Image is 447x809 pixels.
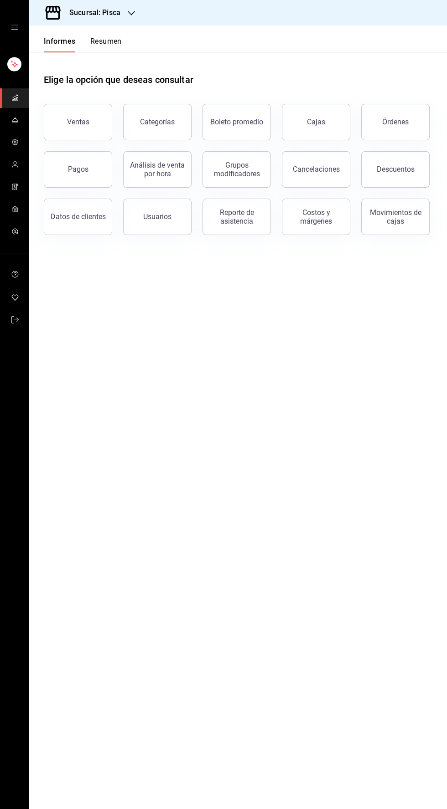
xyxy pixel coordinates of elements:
button: Pagos [44,151,112,188]
font: Informes [44,37,76,46]
font: Ventas [67,118,89,126]
font: Boleto promedio [210,118,263,126]
button: Boleto promedio [203,104,271,140]
font: Cancelaciones [293,165,340,174]
button: Movimientos de cajas [361,199,430,235]
button: Análisis de venta por hora [123,151,192,188]
font: Resumen [90,37,122,46]
font: Reporte de asistencia [220,208,254,225]
button: Datos de clientes [44,199,112,235]
a: Cajas [282,104,350,140]
button: Órdenes [361,104,430,140]
button: Cancelaciones [282,151,350,188]
font: Elige la opción que deseas consultar [44,74,193,85]
font: Cajas [307,118,326,126]
font: Grupos modificadores [214,161,260,178]
button: Grupos modificadores [203,151,271,188]
font: Usuarios [143,212,172,221]
button: cajón abierto [11,24,18,31]
button: Categorías [123,104,192,140]
button: Reporte de asistencia [203,199,271,235]
font: Movimientos de cajas [370,208,421,225]
font: Sucursal: Pisca [69,8,120,17]
font: Descuentos [377,165,415,174]
button: Usuarios [123,199,192,235]
font: Categorías [140,118,175,126]
div: pestañas de navegación [44,36,122,52]
font: Pagos [68,165,88,174]
button: Costos y márgenes [282,199,350,235]
button: Ventas [44,104,112,140]
font: Órdenes [382,118,409,126]
font: Análisis de venta por hora [130,161,185,178]
font: Costos y márgenes [300,208,332,225]
button: Descuentos [361,151,430,188]
font: Datos de clientes [51,212,106,221]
